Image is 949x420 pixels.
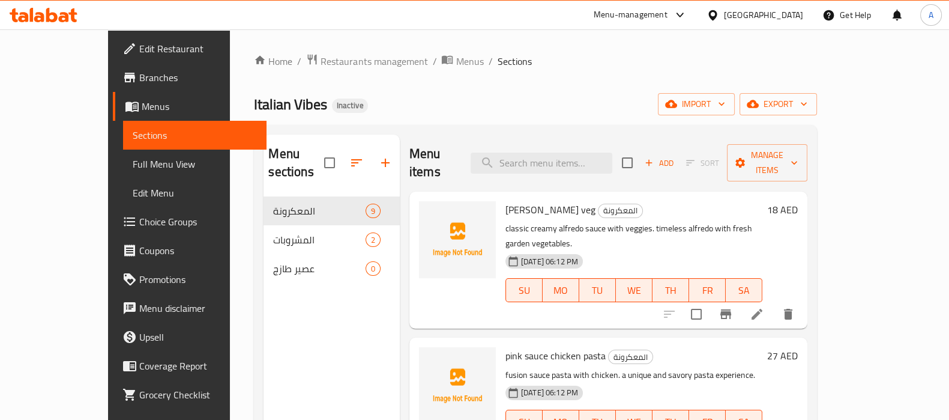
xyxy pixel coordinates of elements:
[133,186,257,200] span: Edit Menu
[366,263,380,275] span: 0
[505,368,762,383] p: fusion sauce pasta with chicken. a unique and savory pasta experience.
[113,265,267,294] a: Promotions
[113,34,267,63] a: Edit Restaurant
[749,97,807,112] span: export
[123,121,267,150] a: Sections
[594,8,667,22] div: Menu-management
[113,323,267,352] a: Upsell
[505,221,762,251] p: classic creamy alfredo sauce with veggies. timeless alfredo with fresh garden vegetables.
[598,204,642,218] span: المعكرونة
[268,145,324,181] h2: Menu sections
[640,154,678,172] span: Add item
[254,91,327,118] span: Italian Vibes
[297,54,301,68] li: /
[609,350,652,364] span: المعكرونة
[332,99,368,113] div: Inactive
[432,54,436,68] li: /
[608,350,653,364] div: المعكرونة
[516,387,583,398] span: [DATE] 06:12 PM
[139,272,257,287] span: Promotions
[584,282,611,299] span: TU
[711,300,740,329] button: Branch-specific-item
[505,278,543,302] button: SU
[657,282,684,299] span: TH
[366,233,381,247] div: items
[264,196,399,225] div: المعكرونة9
[133,157,257,171] span: Full Menu View
[652,278,689,302] button: TH
[727,144,807,181] button: Manage items
[441,53,483,69] a: Menus
[726,278,762,302] button: SA
[471,153,612,174] input: search
[366,261,381,276] div: items
[409,145,456,181] h2: Menu items
[139,330,257,344] span: Upsell
[689,278,726,302] button: FR
[511,282,538,299] span: SU
[684,302,709,327] span: Select to update
[724,8,803,22] div: [GEOGRAPHIC_DATA]
[929,8,933,22] span: A
[621,282,648,299] span: WE
[497,54,531,68] span: Sections
[133,128,257,142] span: Sections
[113,63,267,92] a: Branches
[731,282,758,299] span: SA
[371,148,400,177] button: Add section
[254,53,817,69] nav: breadcrumb
[615,150,640,175] span: Select section
[547,282,574,299] span: MO
[113,92,267,121] a: Menus
[456,54,483,68] span: Menus
[667,97,725,112] span: import
[273,261,365,276] span: عصير طازج
[273,204,365,218] span: المعكرونة
[516,256,583,267] span: [DATE] 06:12 PM
[640,154,678,172] button: Add
[113,207,267,236] a: Choice Groups
[113,236,267,265] a: Coupons
[366,204,381,218] div: items
[113,352,267,380] a: Coverage Report
[139,215,257,229] span: Choice Groups
[598,204,643,218] div: المعكرونة
[139,70,257,85] span: Branches
[694,282,721,299] span: FR
[321,54,427,68] span: Restaurants management
[505,201,595,219] span: [PERSON_NAME] veg
[264,254,399,283] div: عصير طازج0
[139,301,257,315] span: Menu disclaimer
[139,388,257,402] span: Grocery Checklist
[366,234,380,246] span: 2
[774,300,803,329] button: delete
[678,154,727,172] span: Select section first
[123,178,267,207] a: Edit Menu
[273,233,365,247] div: المشروبات
[254,54,292,68] a: Home
[123,150,267,178] a: Full Menu View
[643,156,675,170] span: Add
[142,99,257,114] span: Menus
[366,205,380,217] span: 9
[767,201,798,218] h6: 18 AED
[139,359,257,373] span: Coverage Report
[113,294,267,323] a: Menu disclaimer
[658,93,735,115] button: import
[342,148,371,177] span: Sort sections
[139,243,257,258] span: Coupons
[264,192,399,288] nav: Menu sections
[579,278,616,302] button: TU
[750,307,764,321] a: Edit menu item
[113,380,267,409] a: Grocery Checklist
[740,93,817,115] button: export
[332,100,368,111] span: Inactive
[767,347,798,364] h6: 27 AED
[737,148,798,178] span: Manage items
[505,347,606,365] span: pink sauce chicken pasta
[317,150,342,175] span: Select all sections
[616,278,652,302] button: WE
[488,54,492,68] li: /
